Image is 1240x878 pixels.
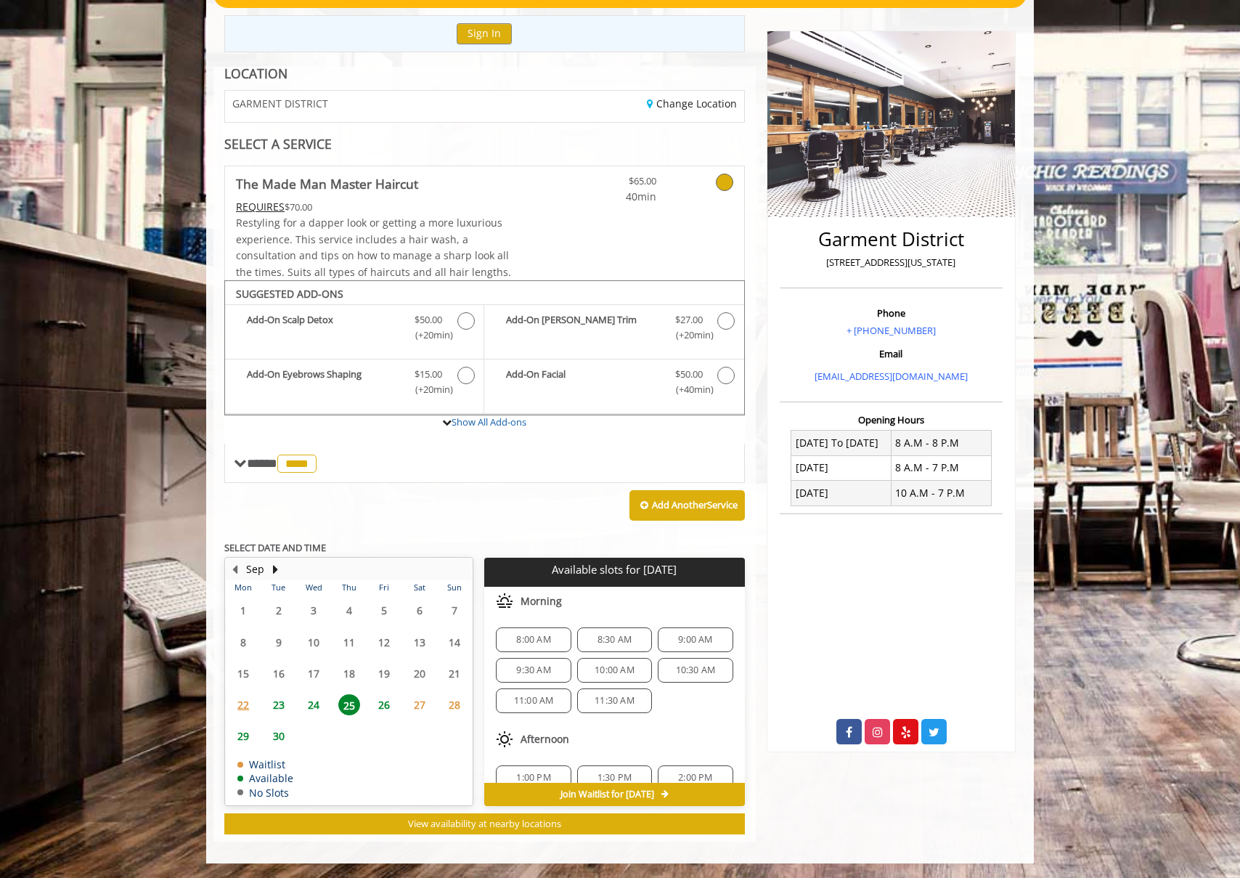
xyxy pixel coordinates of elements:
[597,772,632,784] span: 1:30 PM
[232,725,254,747] span: 29
[490,564,738,576] p: Available slots for [DATE]
[236,174,418,194] b: The Made Man Master Haircut
[224,65,287,82] b: LOCATION
[269,561,281,577] button: Next Month
[303,694,325,715] span: 24
[891,431,991,455] td: 8 A.M - 8 P.M
[437,689,473,720] td: Select day28
[444,694,465,715] span: 28
[597,634,632,646] span: 8:30 AM
[560,789,654,800] span: Join Waitlist for [DATE]
[675,367,703,382] span: $50.00
[516,664,550,676] span: 9:30 AM
[408,817,561,830] span: View availability at nearby locations
[496,688,571,713] div: 11:00 AM
[521,596,562,607] span: Morning
[678,772,712,784] span: 2:00 PM
[658,627,733,652] div: 9:00 AM
[367,689,401,720] td: Select day26
[496,765,571,790] div: 1:00 PM
[675,312,703,328] span: $27.00
[791,481,892,505] td: [DATE]
[261,689,295,720] td: Select day23
[595,664,635,676] span: 10:00 AM
[577,765,652,790] div: 1:30 PM
[224,137,745,151] div: SELECT A SERVICE
[232,367,476,401] label: Add-On Eyebrows Shaping
[577,658,652,683] div: 10:00 AM
[652,498,738,511] b: Add Another Service
[268,725,290,747] span: 30
[236,216,511,278] span: Restyling for a dapper look or getting a more luxurious experience. This service includes a hair ...
[415,312,442,328] span: $50.00
[331,580,366,595] th: Thu
[296,580,331,595] th: Wed
[571,189,656,205] span: 40min
[415,367,442,382] span: $15.00
[261,580,295,595] th: Tue
[246,561,264,577] button: Sep
[224,541,326,554] b: SELECT DATE AND TIME
[268,694,290,715] span: 23
[491,312,736,346] label: Add-On Beard Trim
[247,312,400,343] b: Add-On Scalp Detox
[232,312,476,346] label: Add-On Scalp Detox
[407,382,450,397] span: (+20min )
[237,759,293,770] td: Waitlist
[373,694,395,715] span: 26
[236,287,343,301] b: SUGGESTED ADD-ONS
[516,772,550,784] span: 1:00 PM
[667,382,710,397] span: (+40min )
[338,694,360,715] span: 25
[496,731,513,748] img: afternoon slots
[571,166,656,205] a: $65.00
[226,720,261,752] td: Select day29
[247,367,400,397] b: Add-On Eyebrows Shaping
[224,280,745,415] div: The Made Man Master Haircut Add-onS
[676,664,716,676] span: 10:30 AM
[237,787,293,798] td: No Slots
[678,634,712,646] span: 9:00 AM
[891,481,991,505] td: 10 A.M - 7 P.M
[783,255,999,270] p: [STREET_ADDRESS][US_STATE]
[296,689,331,720] td: Select day24
[496,658,571,683] div: 9:30 AM
[407,328,450,343] span: (+20min )
[791,455,892,480] td: [DATE]
[667,328,710,343] span: (+20min )
[783,308,999,318] h3: Phone
[226,689,261,720] td: Select day22
[577,627,652,652] div: 8:30 AM
[496,593,513,610] img: morning slots
[783,229,999,250] h2: Garment District
[437,580,473,595] th: Sun
[224,813,745,834] button: View availability at nearby locations
[647,97,737,110] a: Change Location
[229,561,240,577] button: Previous Month
[452,415,526,428] a: Show All Add-ons
[331,689,366,720] td: Select day25
[521,733,569,745] span: Afternoon
[367,580,401,595] th: Fri
[236,200,285,214] span: This service needs some Advance to be paid before we block your appointment
[780,415,1003,425] h3: Opening Hours
[232,694,254,715] span: 22
[783,349,999,359] h3: Email
[409,694,431,715] span: 27
[491,367,736,401] label: Add-On Facial
[658,658,733,683] div: 10:30 AM
[401,580,436,595] th: Sat
[514,695,554,707] span: 11:00 AM
[232,98,328,109] span: GARMENT DISTRICT
[506,312,660,343] b: Add-On [PERSON_NAME] Trim
[891,455,991,480] td: 8 A.M - 7 P.M
[791,431,892,455] td: [DATE] To [DATE]
[236,199,528,215] div: $70.00
[815,370,968,383] a: [EMAIL_ADDRESS][DOMAIN_NAME]
[516,634,550,646] span: 8:00 AM
[261,720,295,752] td: Select day30
[595,695,635,707] span: 11:30 AM
[577,688,652,713] div: 11:30 AM
[401,689,436,720] td: Select day27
